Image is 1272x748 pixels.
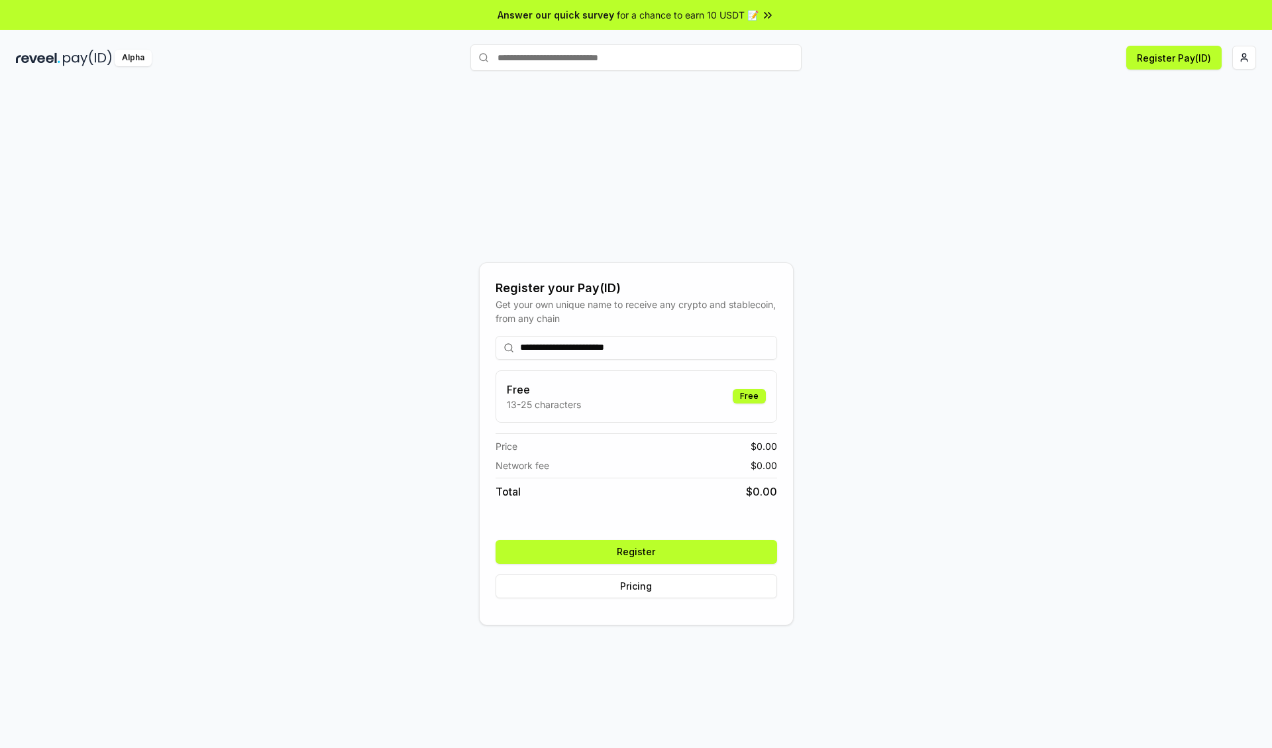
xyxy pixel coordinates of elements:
[733,389,766,403] div: Free
[498,8,614,22] span: Answer our quick survey
[115,50,152,66] div: Alpha
[16,50,60,66] img: reveel_dark
[496,574,777,598] button: Pricing
[507,398,581,411] p: 13-25 characters
[1126,46,1222,70] button: Register Pay(ID)
[496,439,517,453] span: Price
[617,8,759,22] span: for a chance to earn 10 USDT 📝
[496,540,777,564] button: Register
[751,458,777,472] span: $ 0.00
[63,50,112,66] img: pay_id
[496,297,777,325] div: Get your own unique name to receive any crypto and stablecoin, from any chain
[751,439,777,453] span: $ 0.00
[496,484,521,500] span: Total
[496,458,549,472] span: Network fee
[496,279,777,297] div: Register your Pay(ID)
[507,382,581,398] h3: Free
[746,484,777,500] span: $ 0.00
